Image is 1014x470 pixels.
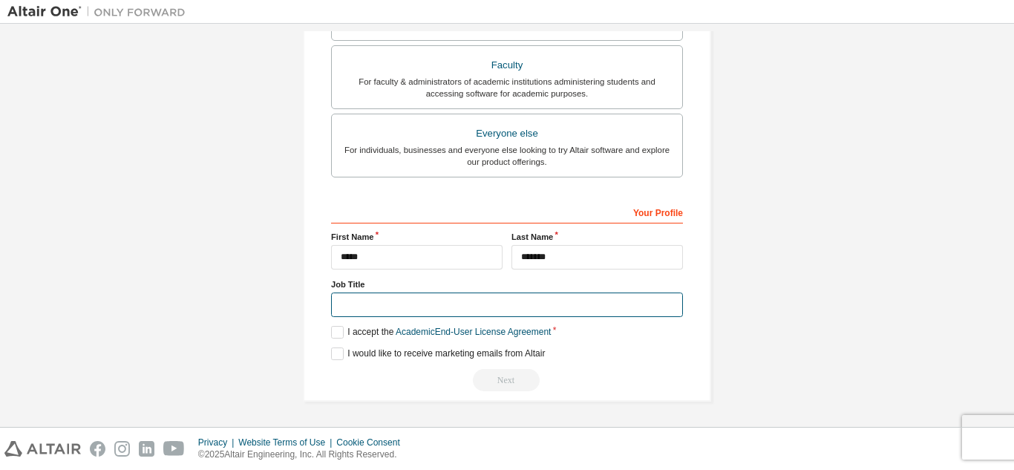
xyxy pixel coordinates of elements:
div: Faculty [341,55,673,76]
div: For faculty & administrators of academic institutions administering students and accessing softwa... [341,76,673,99]
img: facebook.svg [90,441,105,457]
label: Job Title [331,278,683,290]
div: Read and acccept EULA to continue [331,369,683,391]
label: First Name [331,231,503,243]
img: Altair One [7,4,193,19]
img: altair_logo.svg [4,441,81,457]
div: Your Profile [331,200,683,223]
label: I would like to receive marketing emails from Altair [331,347,545,360]
div: Everyone else [341,123,673,144]
div: For individuals, businesses and everyone else looking to try Altair software and explore our prod... [341,144,673,168]
label: I accept the [331,326,551,339]
img: instagram.svg [114,441,130,457]
img: youtube.svg [163,441,185,457]
div: Cookie Consent [336,437,408,448]
label: Last Name [511,231,683,243]
a: Academic End-User License Agreement [396,327,551,337]
div: Website Terms of Use [238,437,336,448]
p: © 2025 Altair Engineering, Inc. All Rights Reserved. [198,448,409,461]
img: linkedin.svg [139,441,154,457]
div: Privacy [198,437,238,448]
